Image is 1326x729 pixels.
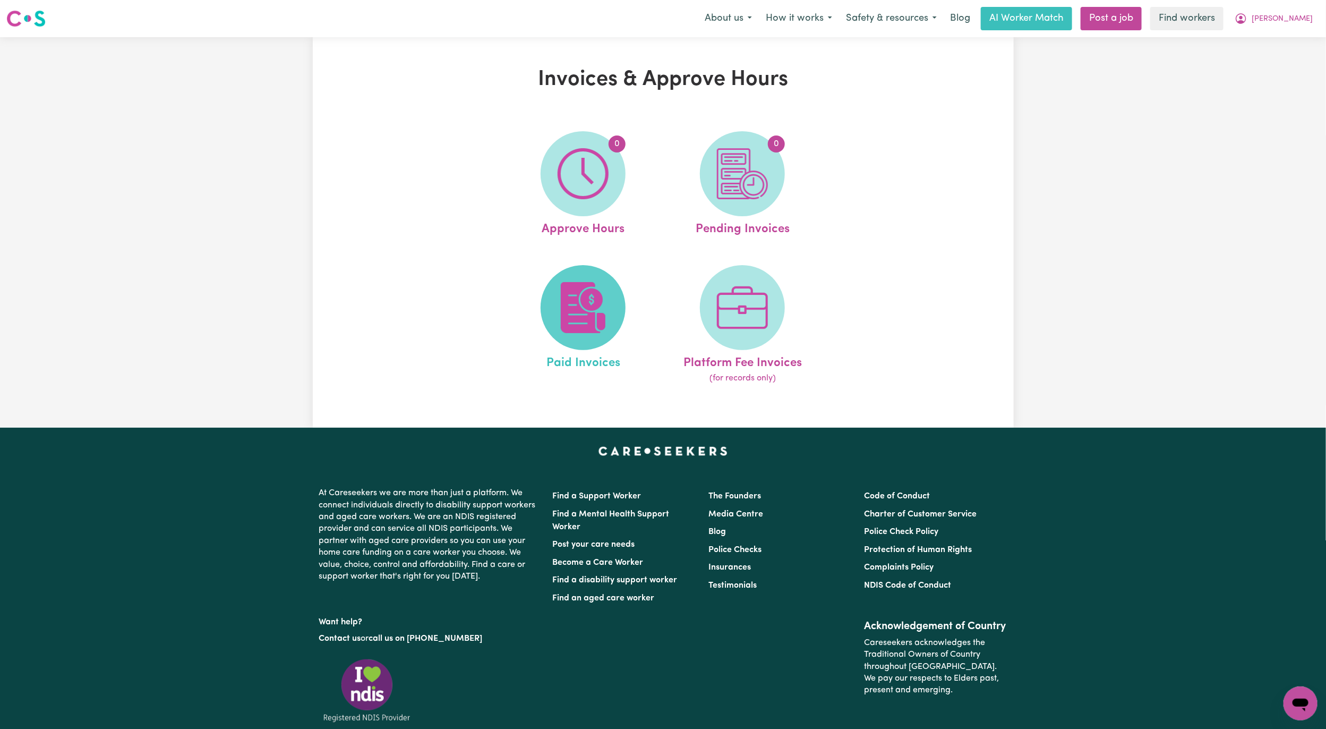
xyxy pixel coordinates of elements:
[708,528,726,536] a: Blog
[981,7,1072,30] a: AI Worker Match
[6,9,46,28] img: Careseekers logo
[1150,7,1224,30] a: Find workers
[864,528,938,536] a: Police Check Policy
[319,634,361,643] a: Contact us
[1228,7,1320,30] button: My Account
[319,612,540,628] p: Want help?
[553,540,635,549] a: Post your care needs
[864,492,930,501] a: Code of Conduct
[864,633,1007,701] p: Careseekers acknowledges the Traditional Owners of Country throughout [GEOGRAPHIC_DATA]. We pay o...
[708,546,762,554] a: Police Checks
[864,510,977,519] a: Charter of Customer Service
[553,594,655,603] a: Find an aged care worker
[319,629,540,649] p: or
[666,265,819,385] a: Platform Fee Invoices(for records only)
[683,350,802,372] span: Platform Fee Invoices
[864,563,934,572] a: Complaints Policy
[609,135,626,152] span: 0
[319,483,540,587] p: At Careseekers we are more than just a platform. We connect individuals directly to disability su...
[696,216,790,239] span: Pending Invoices
[598,447,728,455] a: Careseekers home page
[553,492,641,501] a: Find a Support Worker
[708,492,761,501] a: The Founders
[666,131,819,239] a: Pending Invoices
[708,510,763,519] a: Media Centre
[319,657,415,724] img: Registered NDIS provider
[553,558,644,567] a: Become a Care Worker
[553,510,670,531] a: Find a Mental Health Support Worker
[864,620,1007,633] h2: Acknowledgement of Country
[1252,13,1313,25] span: [PERSON_NAME]
[759,7,839,30] button: How it works
[944,7,977,30] a: Blog
[1081,7,1142,30] a: Post a job
[542,216,624,239] span: Approve Hours
[864,546,972,554] a: Protection of Human Rights
[546,350,620,372] span: Paid Invoices
[864,581,951,590] a: NDIS Code of Conduct
[768,135,785,152] span: 0
[839,7,944,30] button: Safety & resources
[6,6,46,31] a: Careseekers logo
[698,7,759,30] button: About us
[507,265,660,385] a: Paid Invoices
[553,576,678,584] a: Find a disability support worker
[708,563,751,572] a: Insurances
[507,131,660,239] a: Approve Hours
[369,634,483,643] a: call us on [PHONE_NUMBER]
[708,581,757,590] a: Testimonials
[1284,686,1318,720] iframe: Button to launch messaging window, conversation in progress
[436,67,891,92] h1: Invoices & Approve Hours
[709,372,776,385] span: (for records only)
